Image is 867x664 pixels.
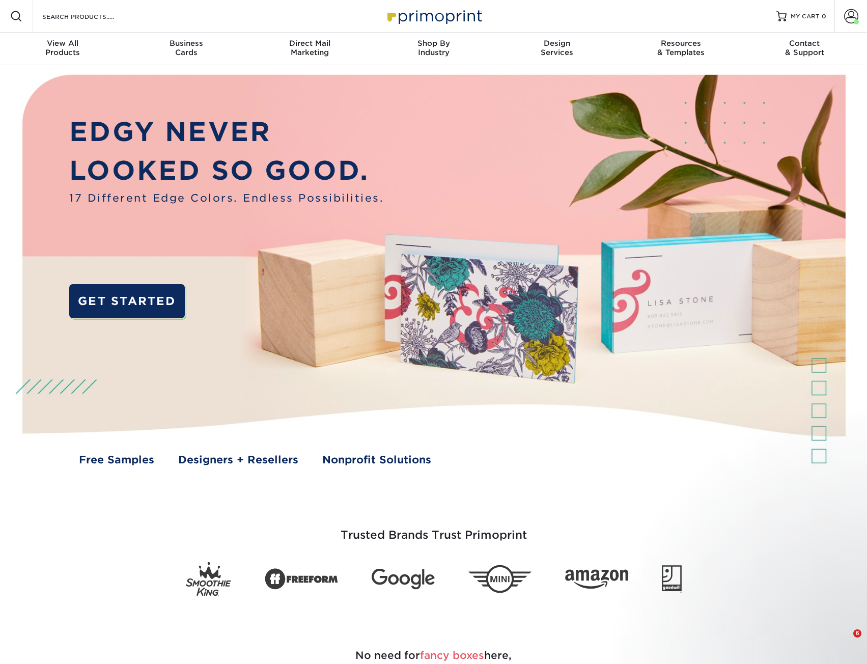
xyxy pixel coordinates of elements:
span: 6 [853,629,861,638]
iframe: Google Customer Reviews [3,633,87,660]
img: Primoprint [383,5,485,27]
span: Direct Mail [248,39,372,48]
iframe: Intercom live chat [832,629,857,654]
span: 0 [822,13,826,20]
img: Goodwill [662,565,682,593]
img: Google [372,569,435,590]
p: LOOKED SO GOOD. [69,151,384,190]
div: Products [1,39,125,57]
span: Business [124,39,248,48]
a: Free Samples [79,452,154,468]
a: BusinessCards [124,33,248,65]
span: Design [495,39,619,48]
span: Shop By [372,39,495,48]
div: Cards [124,39,248,57]
div: Services [495,39,619,57]
a: DesignServices [495,33,619,65]
span: fancy boxes [420,649,484,661]
span: 17 Different Edge Colors. Endless Possibilities. [69,190,384,206]
a: View AllProducts [1,33,125,65]
span: Contact [743,39,866,48]
div: & Templates [619,39,743,57]
img: Smoothie King [186,562,231,596]
span: View All [1,39,125,48]
img: Amazon [565,570,628,589]
h3: Trusted Brands Trust Primoprint [136,504,732,554]
img: Freeform [265,563,338,596]
a: Direct MailMarketing [248,33,372,65]
input: SEARCH PRODUCTS..... [41,10,141,22]
div: Marketing [248,39,372,57]
a: Resources& Templates [619,33,743,65]
a: GET STARTED [69,284,184,318]
div: & Support [743,39,866,57]
a: Contact& Support [743,33,866,65]
a: Shop ByIndustry [372,33,495,65]
div: Industry [372,39,495,57]
span: MY CART [791,12,820,21]
p: EDGY NEVER [69,113,384,152]
img: Mini [468,565,532,593]
a: Nonprofit Solutions [322,452,431,468]
a: Designers + Resellers [178,452,298,468]
span: Resources [619,39,743,48]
